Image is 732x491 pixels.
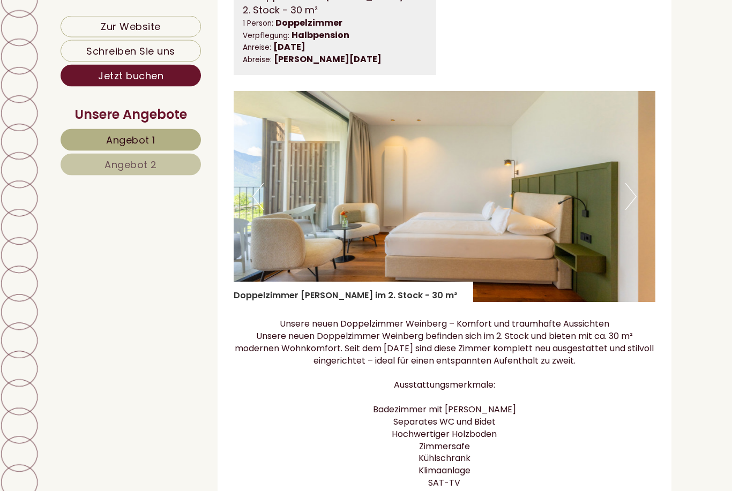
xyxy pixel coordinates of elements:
b: [PERSON_NAME][DATE] [274,54,382,66]
div: Hotel Tenz [16,33,186,42]
small: Verpflegung: [243,31,289,41]
a: Zur Website [61,16,201,37]
span: Angebot 2 [104,158,157,171]
b: Halbpension [292,29,349,42]
a: Jetzt buchen [61,65,201,87]
small: 12:59 [16,54,186,62]
small: Anreise: [243,43,271,53]
button: Next [625,184,637,210]
img: image [234,92,656,303]
button: Previous [252,184,264,210]
small: Abreise: [243,55,272,65]
div: Donnerstag [176,8,247,26]
a: Schreiben Sie uns [61,40,201,62]
b: [DATE] [273,41,305,54]
button: Senden [352,279,422,301]
span: Angebot 1 [106,133,155,147]
div: Unsere Angebote [61,105,201,124]
div: Doppelzimmer [PERSON_NAME] im 2. Stock - 30 m² [234,282,473,303]
div: Guten Tag, wie können wir Ihnen helfen? [8,31,191,64]
small: 1 Person: [243,19,273,29]
b: Doppelzimmer [275,17,342,29]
